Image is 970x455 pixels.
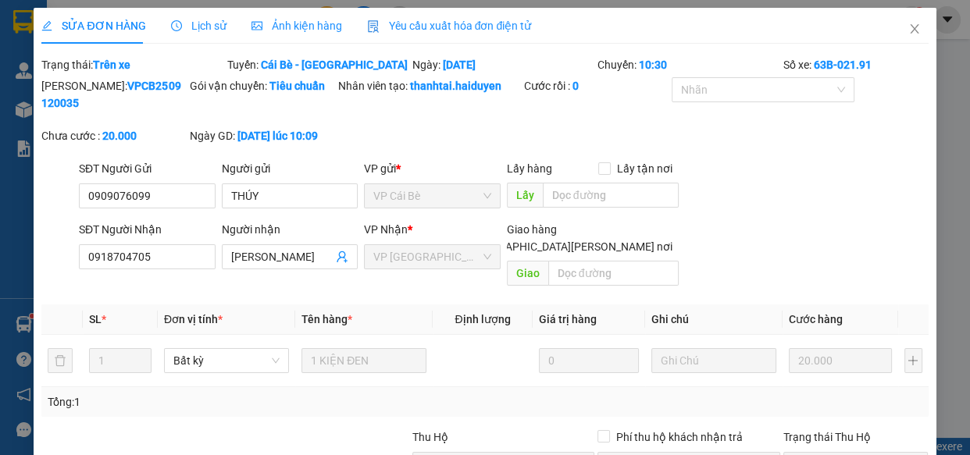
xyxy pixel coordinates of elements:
[523,77,669,94] div: Cước rồi :
[134,91,292,201] span: 108 LÝ TỰ TRỌNG ,Q 1.KS LUXYRY SUITE & SPA
[543,183,679,208] input: Dọc đường
[364,223,408,236] span: VP Nhận
[443,59,476,71] b: [DATE]
[251,20,262,31] span: picture
[79,160,216,177] div: SĐT Người Gửi
[411,56,596,73] div: Ngày:
[134,13,292,51] div: VP [GEOGRAPHIC_DATA]
[13,15,37,31] span: Gửi:
[301,348,426,373] input: VD: Bàn, Ghế
[48,393,376,411] div: Tổng: 1
[190,127,335,144] div: Ngày GD:
[134,69,292,91] div: 0937663673
[507,223,557,236] span: Giao hàng
[639,59,667,71] b: 10:30
[41,127,187,144] div: Chưa cước :
[261,59,408,71] b: Cái Bè - [GEOGRAPHIC_DATA]
[222,160,358,177] div: Người gửi
[40,56,225,73] div: Trạng thái:
[367,20,532,32] span: Yêu cầu xuất hóa đơn điện tử
[611,160,679,177] span: Lấy tận nơi
[893,8,936,52] button: Close
[336,251,348,263] span: user-add
[782,56,930,73] div: Số xe:
[904,348,922,373] button: plus
[908,23,921,35] span: close
[814,59,872,71] b: 63B-021.91
[373,184,491,208] span: VP Cái Bè
[134,100,156,116] span: DĐ:
[13,32,123,51] div: PHƯƠNG
[596,56,781,73] div: Chuyến:
[222,221,358,238] div: Người nhận
[79,221,216,238] div: SĐT Người Nhận
[164,313,223,325] span: Đơn vị tính
[459,238,679,255] span: [GEOGRAPHIC_DATA][PERSON_NAME] nơi
[412,431,448,443] span: Thu Hộ
[226,56,411,73] div: Tuyến:
[548,261,679,286] input: Dọc đường
[41,20,145,32] span: SỬA ĐƠN HÀNG
[539,313,597,325] span: Giá trị hàng
[410,80,501,92] b: thanhtai.haiduyen
[171,20,182,31] span: clock-circle
[93,59,130,71] b: Trên xe
[13,51,123,73] div: 0366019389
[134,51,292,69] div: SƠN
[171,20,226,32] span: Lịch sử
[789,313,843,325] span: Cước hàng
[269,80,325,92] b: Tiêu chuẩn
[102,130,137,142] b: 20.000
[507,162,552,175] span: Lấy hàng
[13,13,123,32] div: VP Cái Bè
[789,348,892,373] input: 0
[251,20,342,32] span: Ảnh kiện hàng
[237,130,318,142] b: [DATE] lúc 10:09
[41,77,187,112] div: [PERSON_NAME]:
[364,160,501,177] div: VP gửi
[651,348,776,373] input: Ghi Chú
[373,245,491,268] span: VP Sài Gòn
[507,261,548,286] span: Giao
[645,304,783,335] th: Ghi chú
[301,313,352,325] span: Tên hàng
[41,20,52,31] span: edit
[572,80,578,92] b: 0
[507,183,543,208] span: Lấy
[190,77,335,94] div: Gói vận chuyển:
[610,428,749,446] span: Phí thu hộ khách nhận trả
[173,349,280,372] span: Bất kỳ
[455,313,510,325] span: Định lượng
[367,20,380,33] img: icon
[338,77,520,94] div: Nhân viên tạo:
[48,348,73,373] button: delete
[134,15,171,31] span: Nhận:
[783,428,929,446] div: Trạng thái Thu Hộ
[89,313,102,325] span: SL
[539,348,639,373] input: 0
